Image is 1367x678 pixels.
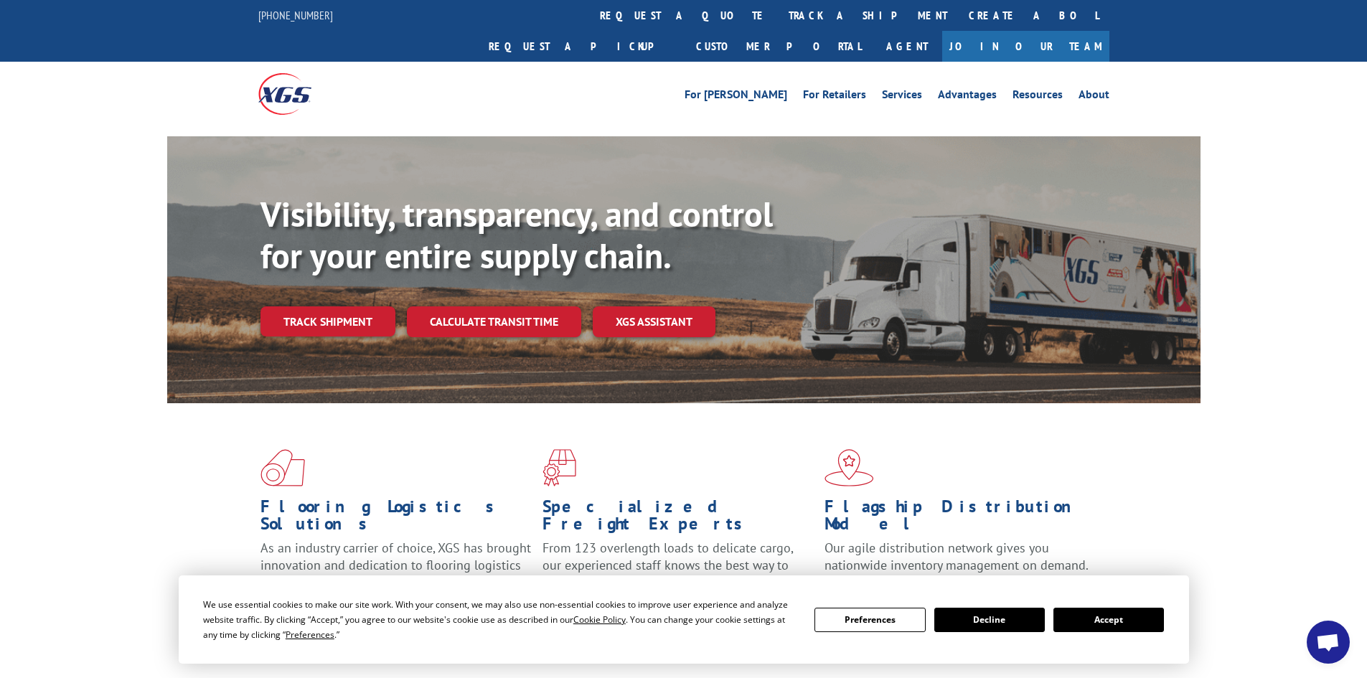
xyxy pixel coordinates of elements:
[1307,621,1350,664] a: Open chat
[286,628,334,641] span: Preferences
[1013,89,1063,105] a: Resources
[593,306,715,337] a: XGS ASSISTANT
[258,8,333,22] a: [PHONE_NUMBER]
[814,608,925,632] button: Preferences
[942,31,1109,62] a: Join Our Team
[573,613,626,626] span: Cookie Policy
[542,498,814,540] h1: Specialized Freight Experts
[825,498,1096,540] h1: Flagship Distribution Model
[478,31,685,62] a: Request a pickup
[203,597,797,642] div: We use essential cookies to make our site work. With your consent, we may also use non-essential ...
[260,306,395,336] a: Track shipment
[825,540,1089,573] span: Our agile distribution network gives you nationwide inventory management on demand.
[260,498,532,540] h1: Flooring Logistics Solutions
[685,89,787,105] a: For [PERSON_NAME]
[872,31,942,62] a: Agent
[1079,89,1109,105] a: About
[685,31,872,62] a: Customer Portal
[179,575,1189,664] div: Cookie Consent Prompt
[542,449,576,486] img: xgs-icon-focused-on-flooring-red
[882,89,922,105] a: Services
[938,89,997,105] a: Advantages
[260,540,531,590] span: As an industry carrier of choice, XGS has brought innovation and dedication to flooring logistics...
[803,89,866,105] a: For Retailers
[542,540,814,603] p: From 123 overlength loads to delicate cargo, our experienced staff knows the best way to move you...
[825,449,874,486] img: xgs-icon-flagship-distribution-model-red
[1053,608,1164,632] button: Accept
[407,306,581,337] a: Calculate transit time
[934,608,1045,632] button: Decline
[260,192,773,278] b: Visibility, transparency, and control for your entire supply chain.
[260,449,305,486] img: xgs-icon-total-supply-chain-intelligence-red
